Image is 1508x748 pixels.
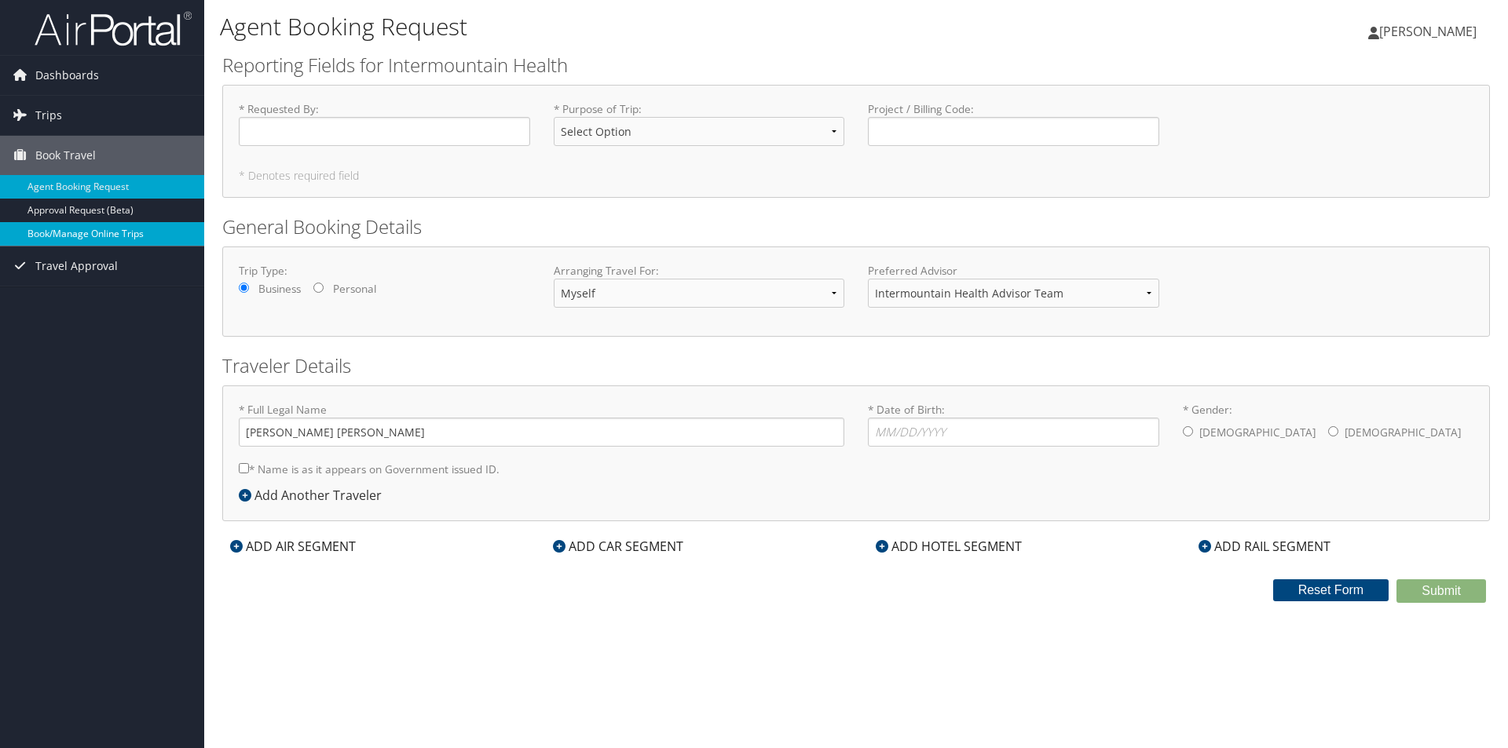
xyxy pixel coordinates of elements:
h5: * Denotes required field [239,170,1473,181]
label: [DEMOGRAPHIC_DATA] [1199,418,1316,447]
select: * Purpose of Trip: [554,117,845,146]
input: * Requested By: [239,117,530,146]
input: * Date of Birth: [868,418,1159,447]
h1: Agent Booking Request [220,10,1068,43]
div: Add Another Traveler [239,486,390,505]
img: airportal-logo.png [35,10,192,47]
input: * Gender:[DEMOGRAPHIC_DATA][DEMOGRAPHIC_DATA] [1328,426,1338,436]
label: Personal [333,281,376,297]
span: [PERSON_NAME] [1379,23,1477,40]
input: * Gender:[DEMOGRAPHIC_DATA][DEMOGRAPHIC_DATA] [1183,426,1193,436]
h2: General Booking Details [222,213,1490,240]
label: Trip Type: [239,263,530,279]
label: * Requested By : [239,101,530,146]
label: Business [258,281,301,297]
h2: Reporting Fields for Intermountain Health [222,52,1490,78]
div: ADD HOTEL SEGMENT [868,537,1030,556]
label: * Date of Birth: [868,402,1159,447]
input: * Name is as it appears on Government issued ID. [239,463,249,473]
label: Preferred Advisor [868,263,1159,279]
label: Project / Billing Code : [868,101,1159,146]
div: ADD CAR SEGMENT [545,537,691,556]
span: Dashboards [35,56,99,95]
label: * Full Legal Name [239,402,844,447]
label: * Gender: [1183,402,1474,449]
div: ADD AIR SEGMENT [222,537,364,556]
label: * Purpose of Trip : [554,101,845,159]
a: [PERSON_NAME] [1368,8,1492,55]
button: Submit [1396,579,1486,603]
input: Project / Billing Code: [868,117,1159,146]
h2: Traveler Details [222,352,1490,379]
span: Book Travel [35,136,96,175]
label: [DEMOGRAPHIC_DATA] [1345,418,1461,447]
label: * Name is as it appears on Government issued ID. [239,454,500,483]
button: Reset Form [1273,579,1389,601]
span: Trips [35,96,62,135]
label: Arranging Travel For: [554,263,845,279]
span: Travel Approval [35,246,118,286]
input: * Full Legal Name [239,418,844,447]
div: ADD RAIL SEGMENT [1191,537,1338,556]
